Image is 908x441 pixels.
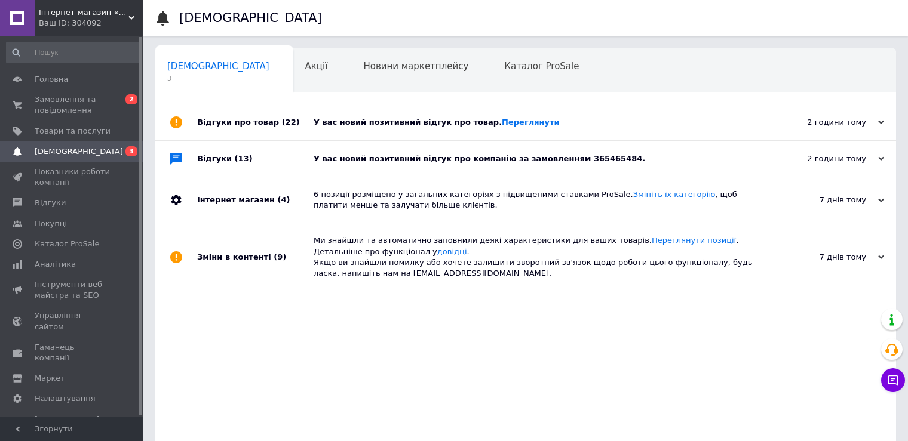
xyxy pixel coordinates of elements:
[35,279,111,301] span: Інструменти веб-майстра та SEO
[167,74,269,83] span: 3
[125,94,137,104] span: 2
[35,259,76,270] span: Аналітика
[314,235,765,279] div: Ми знайшли та автоматично заповнили деякі характеристики для ваших товарів. . Детальніше про функ...
[314,117,765,128] div: У вас новий позитивний відгук про товар.
[167,61,269,72] span: [DEMOGRAPHIC_DATA]
[35,393,96,404] span: Налаштування
[314,153,765,164] div: У вас новий позитивний відгук про компанію за замовленням 365465484.
[235,154,253,163] span: (13)
[437,247,467,256] a: довідці
[274,252,286,261] span: (9)
[277,195,290,204] span: (4)
[305,61,328,72] span: Акції
[765,195,884,205] div: 7 днів тому
[35,146,123,157] span: [DEMOGRAPHIC_DATA]
[282,118,300,127] span: (22)
[179,11,322,25] h1: [DEMOGRAPHIC_DATA]
[35,126,111,137] span: Товари та послуги
[35,74,68,85] span: Головна
[35,94,111,116] span: Замовлення та повідомлення
[35,166,111,188] span: Показники роботи компанії
[881,368,905,392] button: Чат з покупцем
[765,153,884,164] div: 2 години тому
[39,7,128,18] span: Інтернет-магазин «Autotoys»
[35,239,99,249] span: Каталог ProSale
[35,373,65,384] span: Маркет
[125,146,137,156] span: 3
[765,117,884,128] div: 2 години тому
[197,104,314,140] div: Відгуки про товар
[652,236,736,245] a: Переглянути позиції
[35,218,67,229] span: Покупці
[35,342,111,363] span: Гаманець компанії
[314,189,765,211] div: 6 позиції розміщено у загальних категоріях з підвищеними ставками ProSale. , щоб платити менше та...
[504,61,579,72] span: Каталог ProSale
[39,18,143,29] div: Ваш ID: 304092
[197,141,314,177] div: Відгуки
[197,177,314,223] div: Інтернет магазин
[197,223,314,291] div: Зміни в контенті
[765,252,884,263] div: 7 днів тому
[35,198,66,208] span: Відгуки
[363,61,468,72] span: Новини маркетплейсу
[6,42,141,63] input: Пошук
[502,118,560,127] a: Переглянути
[633,190,716,199] a: Змініть їх категорію
[35,310,111,332] span: Управління сайтом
